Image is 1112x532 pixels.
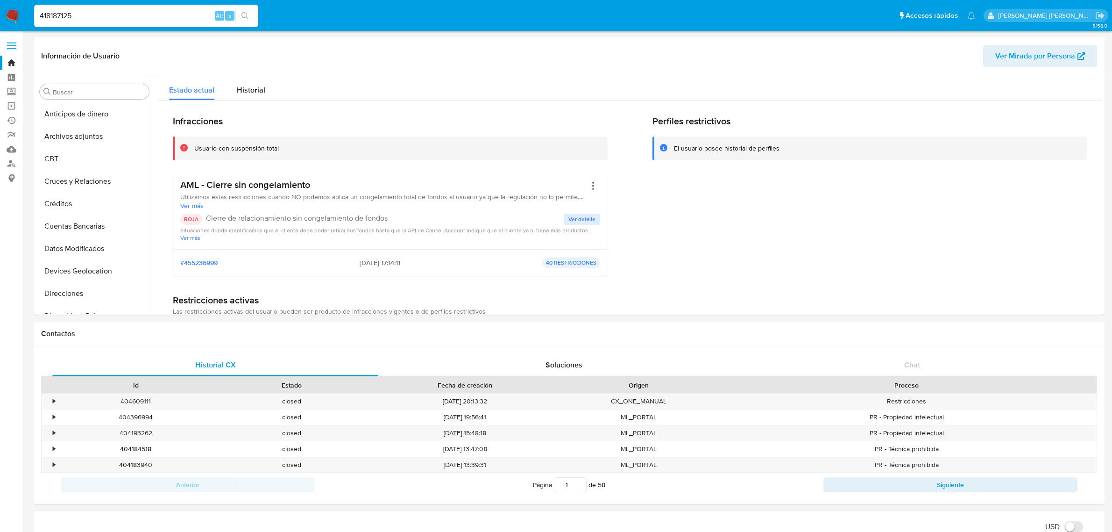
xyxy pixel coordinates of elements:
[58,394,213,409] div: 404609111
[533,477,605,492] span: Página de
[213,441,369,457] div: closed
[561,394,716,409] div: CX_ONE_MANUAL
[213,410,369,425] div: closed
[904,359,920,370] span: Chat
[995,45,1075,67] span: Ver Mirada por Persona
[823,477,1077,492] button: Siguiente
[41,51,120,61] h1: Información de Usuario
[998,11,1092,20] p: juan.montanobonaga@mercadolibre.com.co
[723,381,1090,390] div: Proceso
[216,11,223,20] span: Alt
[58,425,213,441] div: 404193262
[53,460,55,469] div: •
[213,425,369,441] div: closed
[36,103,153,125] button: Anticipos de dinero
[369,394,561,409] div: [DATE] 20:13:32
[58,457,213,473] div: 404183940
[64,381,207,390] div: Id
[36,148,153,170] button: CBT
[716,441,1097,457] div: PR - Técnica prohibida
[561,441,716,457] div: ML_PORTAL
[716,457,1097,473] div: PR - Técnica prohibida
[36,170,153,193] button: Cruces y Relaciones
[34,10,258,22] input: Buscar usuario o caso...
[53,429,55,438] div: •
[36,125,153,148] button: Archivos adjuntos
[58,441,213,457] div: 404184518
[716,394,1097,409] div: Restricciones
[228,11,231,20] span: s
[716,410,1097,425] div: PR - Propiedad intelectual
[53,445,55,453] div: •
[61,477,315,492] button: Anterior
[53,413,55,422] div: •
[369,425,561,441] div: [DATE] 15:48:18
[36,305,153,327] button: Dispositivos Point
[369,457,561,473] div: [DATE] 13:39:31
[567,381,710,390] div: Origen
[906,11,958,21] span: Accesos rápidos
[213,457,369,473] div: closed
[36,215,153,237] button: Cuentas Bancarias
[195,359,236,370] span: Historial CX
[376,381,554,390] div: Fecha de creación
[36,237,153,260] button: Datos Modificados
[545,359,582,370] span: Soluciones
[369,410,561,425] div: [DATE] 19:56:41
[1095,11,1105,21] a: Salir
[716,425,1097,441] div: PR - Propiedad intelectual
[561,425,716,441] div: ML_PORTAL
[369,441,561,457] div: [DATE] 13:47:08
[598,480,605,489] span: 58
[983,45,1097,67] button: Ver Mirada por Persona
[967,12,975,20] a: Notificaciones
[53,88,145,96] input: Buscar
[36,193,153,215] button: Créditos
[58,410,213,425] div: 404396994
[41,329,1097,338] h1: Contactos
[36,260,153,282] button: Devices Geolocation
[36,282,153,305] button: Direcciones
[220,381,362,390] div: Estado
[53,397,55,406] div: •
[561,457,716,473] div: ML_PORTAL
[235,9,255,22] button: search-icon
[213,394,369,409] div: closed
[43,88,51,95] button: Buscar
[561,410,716,425] div: ML_PORTAL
